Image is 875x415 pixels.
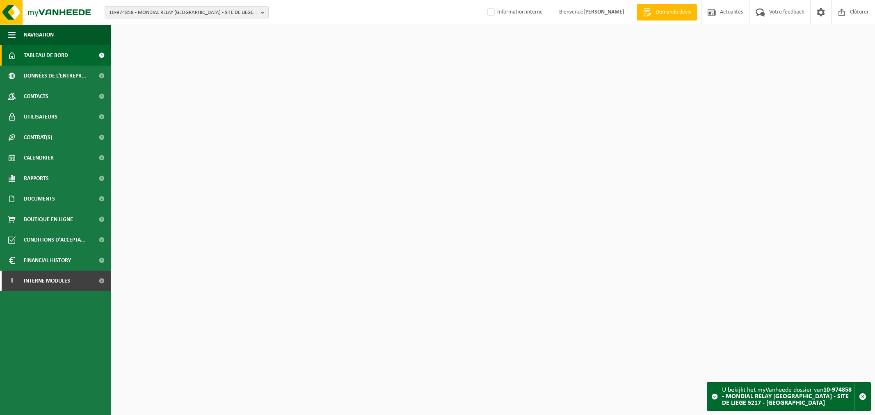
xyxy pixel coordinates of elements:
[24,189,55,209] span: Documents
[24,66,87,86] span: Données de l'entrepr...
[583,9,624,15] strong: [PERSON_NAME]
[24,45,68,66] span: Tableau de bord
[653,8,693,16] span: Demande devis
[722,383,854,410] div: U bekijkt het myVanheede dossier van
[8,271,16,291] span: I
[722,387,852,406] strong: 10-974858 - MONDIAL RELAY [GEOGRAPHIC_DATA] - SITE DE LIEGE 5217 - [GEOGRAPHIC_DATA]
[24,127,52,148] span: Contrat(s)
[637,4,697,21] a: Demande devis
[105,6,269,18] button: 10-974858 - MONDIAL RELAY [GEOGRAPHIC_DATA] - SITE DE LIEGE 5217 - [GEOGRAPHIC_DATA]
[24,271,70,291] span: Interne modules
[24,25,54,45] span: Navigation
[109,7,258,19] span: 10-974858 - MONDIAL RELAY [GEOGRAPHIC_DATA] - SITE DE LIEGE 5217 - [GEOGRAPHIC_DATA]
[24,107,57,127] span: Utilisateurs
[486,6,543,18] label: Information interne
[24,250,71,271] span: Financial History
[24,209,73,230] span: Boutique en ligne
[24,148,54,168] span: Calendrier
[24,86,48,107] span: Contacts
[24,168,49,189] span: Rapports
[24,230,86,250] span: Conditions d'accepta...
